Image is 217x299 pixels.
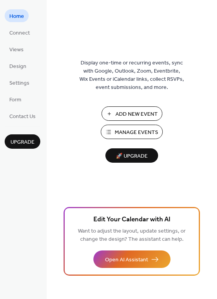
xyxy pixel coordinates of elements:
[9,63,26,71] span: Design
[79,59,184,92] span: Display one-time or recurring events, sync with Google, Outlook, Zoom, Eventbrite, Wix Events or ...
[9,96,21,104] span: Form
[105,256,148,264] span: Open AI Assistant
[78,226,186,245] span: Want to adjust the layout, update settings, or change the design? The assistant can help.
[9,113,36,121] span: Contact Us
[110,151,153,162] span: 🚀 Upgrade
[5,59,31,72] a: Design
[5,43,28,56] a: Views
[5,9,29,22] a: Home
[9,46,24,54] span: Views
[93,214,170,225] span: Edit Your Calendar with AI
[102,106,162,121] button: Add New Event
[101,125,163,139] button: Manage Events
[105,148,158,163] button: 🚀 Upgrade
[9,12,24,21] span: Home
[9,79,29,87] span: Settings
[5,76,34,89] a: Settings
[5,110,40,122] a: Contact Us
[5,134,40,149] button: Upgrade
[93,250,170,268] button: Open AI Assistant
[5,26,34,39] a: Connect
[5,93,26,106] a: Form
[115,129,158,137] span: Manage Events
[10,138,34,146] span: Upgrade
[115,110,158,118] span: Add New Event
[9,29,30,37] span: Connect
